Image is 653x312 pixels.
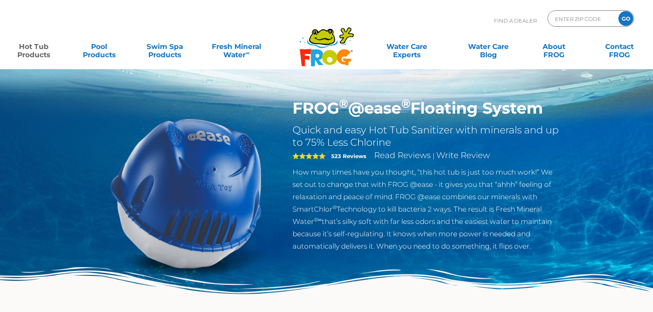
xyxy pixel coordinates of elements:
h1: FROG @ease Floating System [293,99,562,118]
sup: ® [339,96,348,111]
strong: 523 Reviews [331,153,366,159]
p: How many times have you thought, “this hot tub is just too much work!” We set out to change that ... [293,166,562,252]
a: Hot TubProducts [8,38,59,55]
img: hot-tub-product-atease-system.png [92,99,281,287]
sup: ® [332,204,337,210]
a: Water CareExperts [365,38,448,55]
a: PoolProducts [74,38,125,55]
a: Swim SpaProducts [139,38,190,55]
span: 5 [293,153,325,159]
sup: ®∞ [314,217,322,223]
a: Read Reviews [374,150,431,160]
input: GO [618,11,633,26]
sup: ® [401,96,410,111]
span: | [433,152,435,160]
sup: ∞ [246,50,249,56]
h2: Quick and easy Hot Tub Sanitizer with minerals and up to 75% Less Chlorine [293,124,562,149]
img: Frog Products Logo [295,16,358,67]
p: Find A Dealer [494,10,537,31]
a: Fresh MineralWater∞ [205,38,269,55]
a: AboutFROG [528,38,579,55]
a: ContactFROG [594,38,645,55]
a: Water CareBlog [463,38,514,55]
a: Write Review [436,150,490,160]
